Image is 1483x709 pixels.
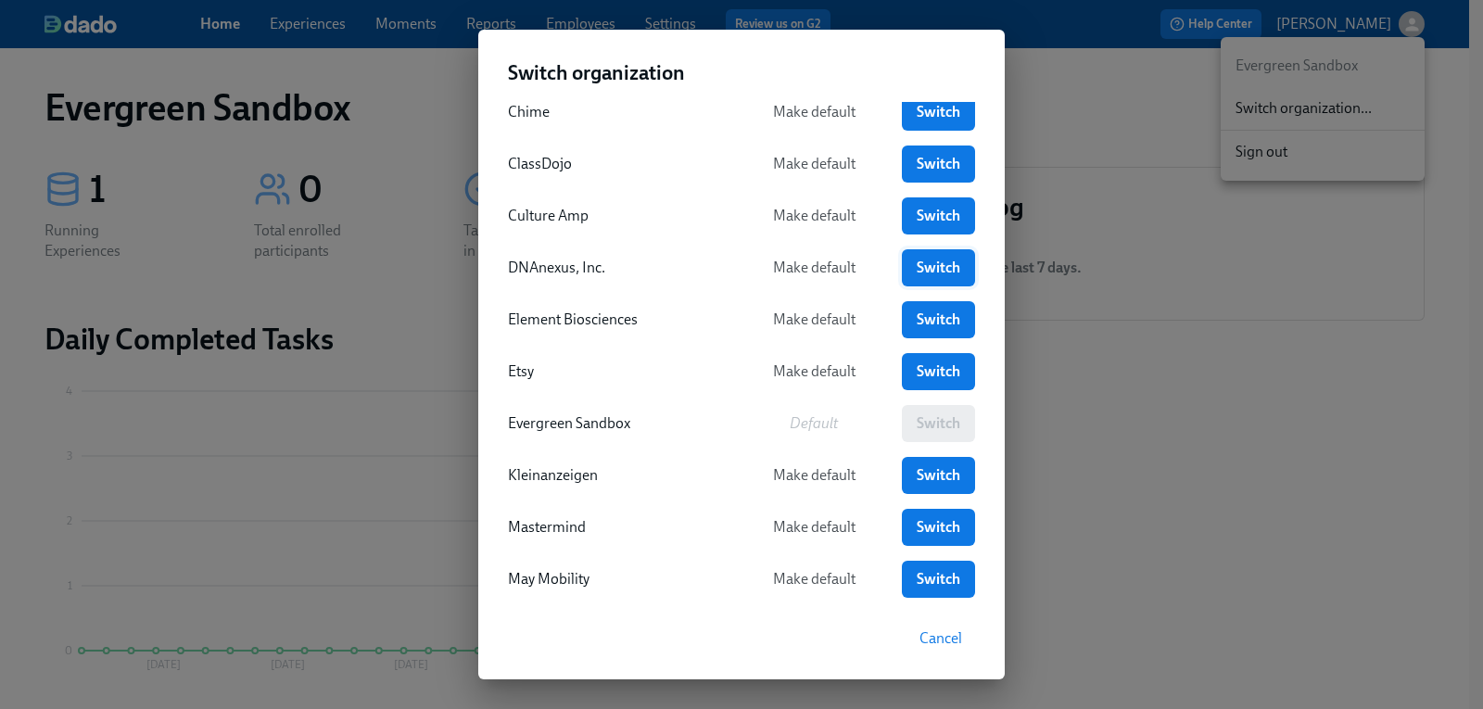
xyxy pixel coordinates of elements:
[915,207,962,225] span: Switch
[915,310,962,329] span: Switch
[902,249,975,286] a: Switch
[508,59,975,87] h2: Switch organization
[508,517,727,538] div: Mastermind
[902,197,975,234] a: Switch
[741,249,887,286] button: Make default
[508,102,727,122] div: Chime
[508,206,727,226] div: Culture Amp
[508,258,727,278] div: DNAnexus, Inc.
[754,155,874,173] span: Make default
[508,154,727,174] div: ClassDojo
[902,561,975,598] a: Switch
[741,301,887,338] button: Make default
[741,457,887,494] button: Make default
[754,103,874,121] span: Make default
[754,362,874,381] span: Make default
[754,310,874,329] span: Make default
[915,362,962,381] span: Switch
[906,620,975,657] button: Cancel
[915,259,962,277] span: Switch
[754,570,874,589] span: Make default
[915,155,962,173] span: Switch
[741,509,887,546] button: Make default
[508,465,727,486] div: Kleinanzeigen
[915,103,962,121] span: Switch
[902,94,975,131] a: Switch
[741,561,887,598] button: Make default
[508,310,727,330] div: Element Biosciences
[915,570,962,589] span: Switch
[754,466,874,485] span: Make default
[741,94,887,131] button: Make default
[754,207,874,225] span: Make default
[741,197,887,234] button: Make default
[741,146,887,183] button: Make default
[902,146,975,183] a: Switch
[915,518,962,537] span: Switch
[902,509,975,546] a: Switch
[508,569,727,589] div: May Mobility
[902,457,975,494] a: Switch
[902,353,975,390] a: Switch
[915,466,962,485] span: Switch
[508,361,727,382] div: Etsy
[902,301,975,338] a: Switch
[754,259,874,277] span: Make default
[919,629,962,648] span: Cancel
[508,413,727,434] div: Evergreen Sandbox
[741,353,887,390] button: Make default
[754,518,874,537] span: Make default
